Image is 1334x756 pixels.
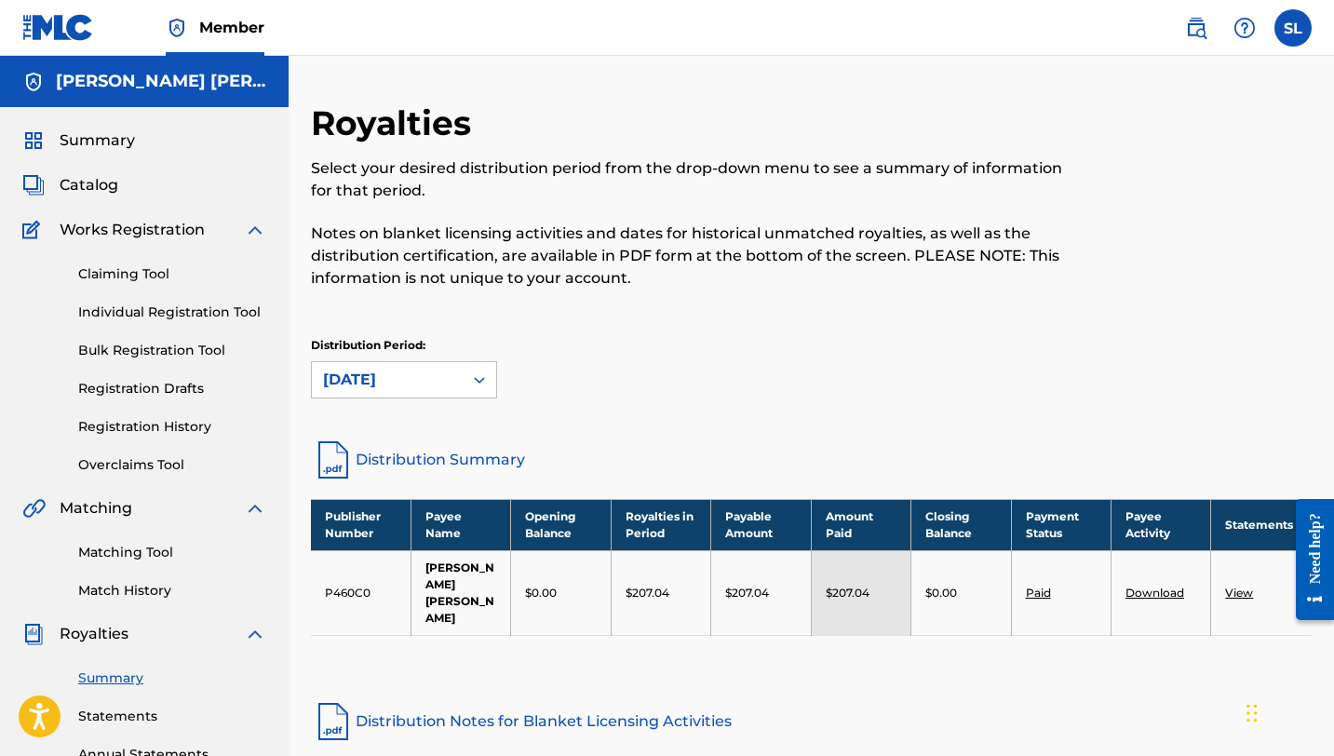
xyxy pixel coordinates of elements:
[22,174,118,196] a: CatalogCatalog
[78,707,266,726] a: Statements
[60,174,118,196] span: Catalog
[244,497,266,520] img: expand
[1011,499,1111,550] th: Payment Status
[311,699,356,744] img: pdf
[22,623,45,645] img: Royalties
[1233,17,1256,39] img: help
[911,499,1011,550] th: Closing Balance
[626,585,669,601] p: $207.04
[22,129,135,152] a: SummarySummary
[1226,9,1263,47] div: Help
[411,499,510,550] th: Payee Name
[311,438,1312,482] a: Distribution Summary
[1246,685,1258,741] div: Drag
[1241,667,1334,756] iframe: Chat Widget
[311,223,1082,290] p: Notes on blanket licensing activities and dates for historical unmatched royalties, as well as th...
[78,417,266,437] a: Registration History
[78,341,266,360] a: Bulk Registration Tool
[22,219,47,241] img: Works Registration
[60,219,205,241] span: Works Registration
[78,668,266,688] a: Summary
[323,369,451,391] div: [DATE]
[311,102,480,144] h2: Royalties
[1225,586,1253,600] a: View
[22,71,45,93] img: Accounts
[525,585,557,601] p: $0.00
[311,699,1312,744] a: Distribution Notes for Blanket Licensing Activities
[711,499,811,550] th: Payable Amount
[411,550,510,635] td: [PERSON_NAME] [PERSON_NAME]
[22,14,94,41] img: MLC Logo
[1112,499,1211,550] th: Payee Activity
[1026,586,1051,600] a: Paid
[22,129,45,152] img: Summary
[1274,9,1312,47] div: User Menu
[1185,17,1207,39] img: search
[78,264,266,284] a: Claiming Tool
[60,129,135,152] span: Summary
[311,550,411,635] td: P460C0
[725,585,769,601] p: $207.04
[811,499,910,550] th: Amount Paid
[611,499,710,550] th: Royalties in Period
[78,581,266,601] a: Match History
[244,219,266,241] img: expand
[311,499,411,550] th: Publisher Number
[166,17,188,39] img: Top Rightsholder
[56,71,266,92] h5: Susan Carol
[511,499,611,550] th: Opening Balance
[1178,9,1215,47] a: Public Search
[199,17,264,38] span: Member
[311,337,497,354] p: Distribution Period:
[78,455,266,475] a: Overclaims Tool
[22,497,46,520] img: Matching
[1211,499,1312,550] th: Statements
[244,623,266,645] img: expand
[22,174,45,196] img: Catalog
[311,157,1082,202] p: Select your desired distribution period from the drop-down menu to see a summary of information f...
[311,438,356,482] img: distribution-summary-pdf
[60,623,128,645] span: Royalties
[925,585,957,601] p: $0.00
[78,543,266,562] a: Matching Tool
[60,497,132,520] span: Matching
[1282,484,1334,634] iframe: Resource Center
[78,379,266,398] a: Registration Drafts
[78,303,266,322] a: Individual Registration Tool
[826,585,869,601] p: $207.04
[1125,586,1184,600] a: Download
